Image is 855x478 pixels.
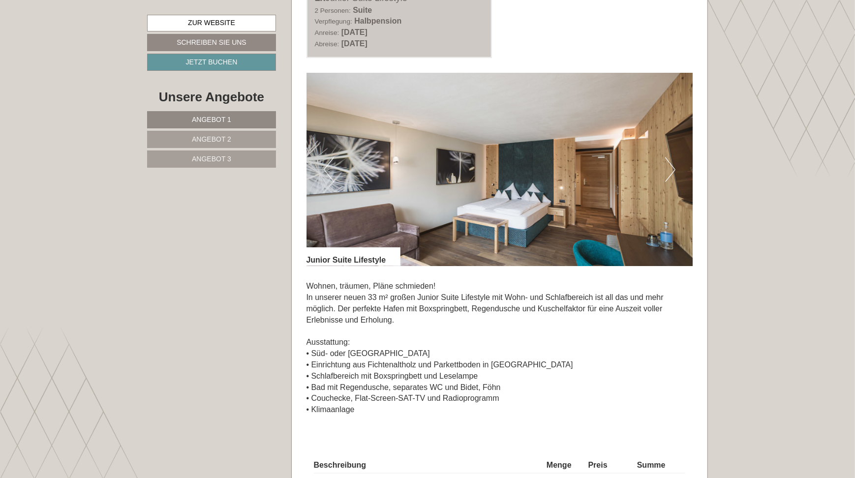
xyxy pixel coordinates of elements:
[341,39,367,48] b: [DATE]
[543,458,584,473] th: Menge
[315,29,339,36] small: Anreise:
[192,116,231,123] span: Angebot 1
[306,247,401,266] div: Junior Suite Lifestyle
[315,18,352,25] small: Verpflegung:
[147,34,276,51] a: Schreiben Sie uns
[192,155,231,163] span: Angebot 3
[306,281,693,416] p: Wohnen, träumen, Pläne schmieden! In unserer neuen 33 m² großen Junior Suite Lifestyle mit Wohn- ...
[147,15,276,31] a: Zur Website
[306,73,693,266] img: image
[315,7,351,14] small: 2 Personen:
[315,40,339,48] small: Abreise:
[314,458,543,473] th: Beschreibung
[633,458,685,473] th: Summe
[147,88,276,106] div: Unsere Angebote
[354,17,401,25] b: Halbpension
[353,6,372,14] b: Suite
[192,135,231,143] span: Angebot 2
[147,54,276,71] a: Jetzt buchen
[584,458,633,473] th: Preis
[665,157,675,182] button: Next
[341,28,367,36] b: [DATE]
[324,157,334,182] button: Previous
